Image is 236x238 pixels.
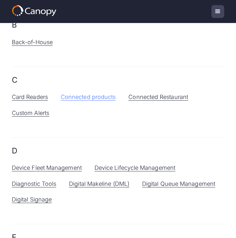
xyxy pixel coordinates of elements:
[95,164,175,171] a: Device Lifecycle Management
[12,145,224,156] h2: D
[12,39,53,46] a: Back-of-House
[12,94,48,101] a: Card Readers
[12,75,224,86] h2: C
[12,110,49,117] a: Custom Alerts
[12,164,82,171] a: Device Fleet Management
[69,180,129,187] a: Digital Makeline (DML)
[12,180,56,187] a: Diagnostic Tools
[142,180,215,187] a: Digital Queue Management
[128,94,188,101] a: Connected Restaurant
[61,94,116,101] a: Connected products
[12,196,52,203] a: Digital Signage
[211,5,224,18] div: menu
